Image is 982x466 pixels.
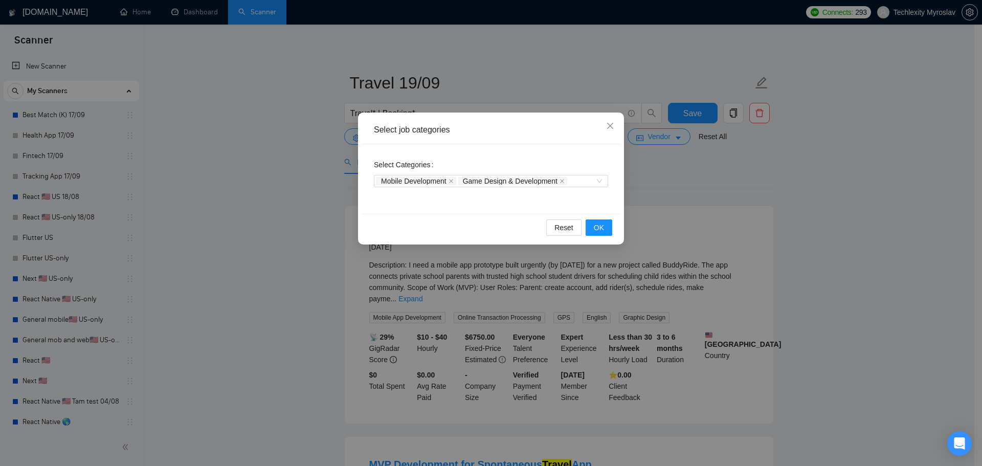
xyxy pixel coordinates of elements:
[596,113,624,140] button: Close
[560,179,565,184] span: close
[374,157,437,173] label: Select Categories
[554,222,573,233] span: Reset
[947,431,972,456] div: Open Intercom Messenger
[546,219,582,236] button: Reset
[458,177,567,185] span: Game Design & Development
[586,219,612,236] button: OK
[381,177,447,185] span: Mobile Development
[463,177,557,185] span: Game Design & Development
[374,124,608,136] div: Select job categories
[376,177,456,185] span: Mobile Development
[449,179,454,184] span: close
[606,122,614,130] span: close
[594,222,604,233] span: OK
